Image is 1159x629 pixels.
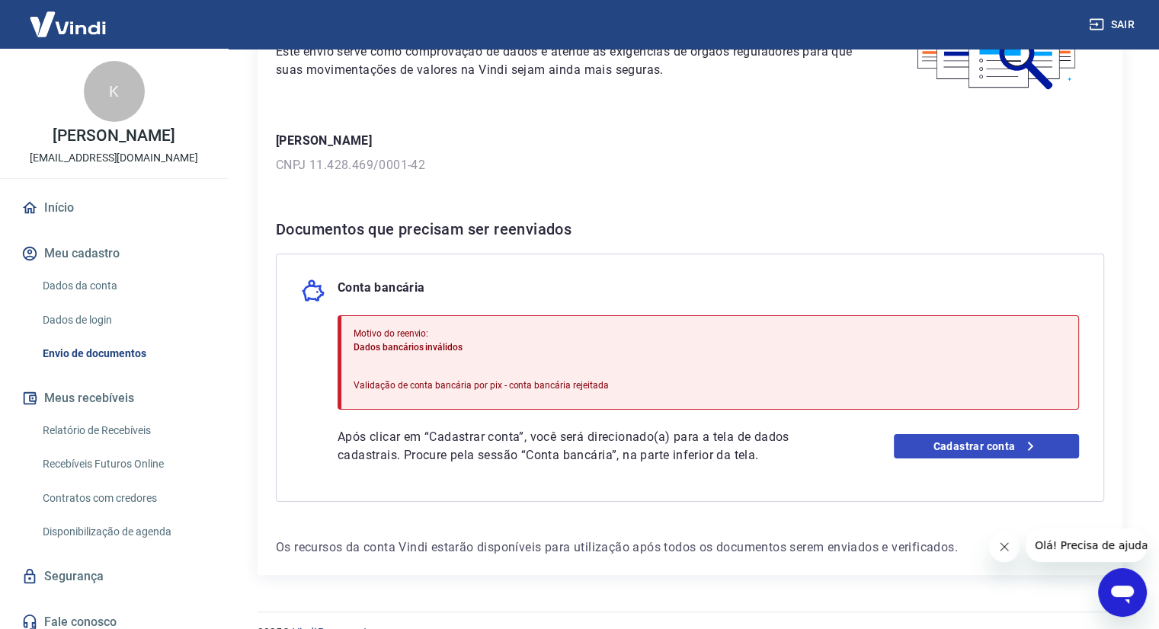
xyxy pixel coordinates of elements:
button: Meu cadastro [18,237,210,270]
a: Dados da conta [37,270,210,302]
button: Meus recebíveis [18,382,210,415]
p: Validação de conta bancária por pix - conta bancária rejeitada [354,378,609,392]
p: Os recursos da conta Vindi estarão disponíveis para utilização após todos os documentos serem env... [276,538,1104,557]
img: Vindi [18,1,117,47]
a: Cadastrar conta [894,434,1079,458]
a: Envio de documentos [37,338,210,369]
iframe: Mensagem da empresa [1026,528,1147,562]
p: CNPJ 11.428.469/0001-42 [276,156,1104,174]
a: Segurança [18,560,210,593]
h6: Documentos que precisam ser reenviados [276,217,1104,241]
a: Recebíveis Futuros Online [37,449,210,480]
iframe: Botão para abrir a janela de mensagens [1098,568,1147,617]
a: Início [18,191,210,225]
a: Contratos com credores [37,483,210,514]
p: [PERSON_NAME] [53,128,174,144]
img: money_pork.0c50a358b6dafb15dddc3eea48f23780.svg [301,279,325,303]
a: Dados de login [37,305,210,336]
p: Motivo do reenvio: [354,327,609,340]
div: K [84,61,145,122]
p: Após clicar em “Cadastrar conta”, você será direcionado(a) para a tela de dados cadastrais. Procu... [338,428,819,465]
a: Relatório de Recebíveis [37,415,210,446]
p: Este envio serve como comprovação de dados e atende as exigências de órgãos reguladores para que ... [276,43,855,79]
p: Conta bancária [338,279,425,303]
span: Dados bancários inválidos [354,342,463,353]
span: Olá! Precisa de ajuda? [9,11,128,23]
button: Sair [1086,11,1141,39]
iframe: Fechar mensagem [989,532,1020,562]
p: [EMAIL_ADDRESS][DOMAIN_NAME] [30,150,198,166]
a: Disponibilização de agenda [37,516,210,548]
p: [PERSON_NAME] [276,132,1104,150]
